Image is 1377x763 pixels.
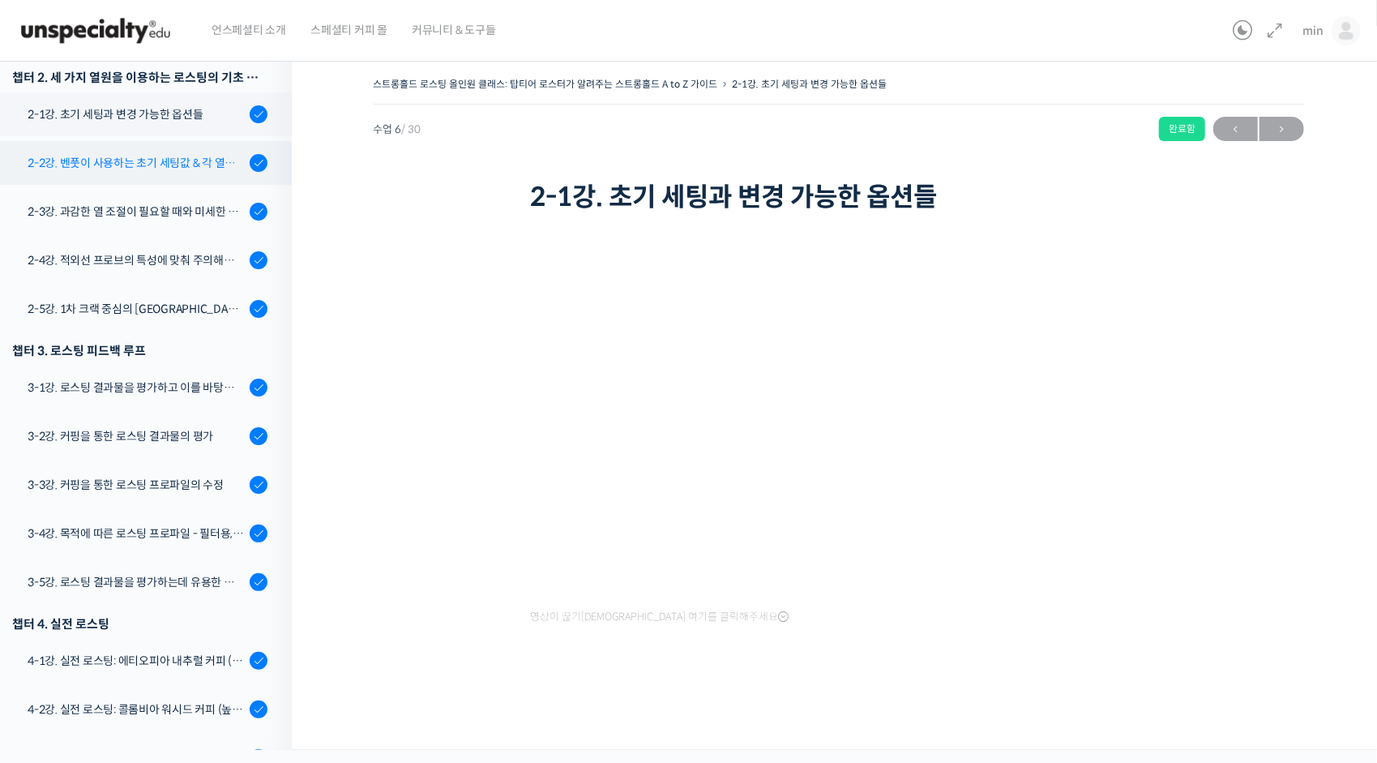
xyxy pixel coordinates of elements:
a: 2-1강. 초기 세팅과 변경 가능한 옵션들 [732,78,887,90]
div: 3-3강. 커핑을 통한 로스팅 프로파일의 수정 [28,476,245,494]
div: 4-1강. 실전 로스팅: 에티오피아 내추럴 커피 (당분이 많이 포함되어 있고 색이 고르지 않은 경우) [28,652,245,670]
div: 2-1강. 초기 세팅과 변경 가능한 옵션들 [28,105,245,123]
a: 다음→ [1259,117,1304,141]
div: 2-3강. 과감한 열 조절이 필요할 때와 미세한 열 조절이 필요할 때 [28,203,245,221]
span: 영상이 끊기[DEMOGRAPHIC_DATA] 여기를 클릭해주세요 [531,611,789,624]
a: 홈 [5,514,107,555]
div: 3-1강. 로스팅 결과물을 평가하고 이를 바탕으로 프로파일을 설계하는 방법 [28,379,245,397]
div: 2-5강. 1차 크랙 중심의 [GEOGRAPHIC_DATA]에 관하여 [28,300,245,318]
div: 4-2강. 실전 로스팅: 콜롬비아 워시드 커피 (높은 밀도와 수분율 때문에 1차 크랙에서 많은 수분을 방출하는 경우) [28,701,245,718]
span: → [1259,118,1304,140]
span: 설정 [250,538,270,551]
div: 챕터 2. 세 가지 열원을 이용하는 로스팅의 기초 설계 [12,66,267,88]
div: 3-4강. 목적에 따른 로스팅 프로파일 - 필터용, 에스프레소용 [28,525,245,542]
span: 수업 6 [373,124,421,135]
h1: 2-1강. 초기 세팅과 변경 가능한 옵션들 [531,182,1147,212]
div: 완료함 [1159,117,1205,141]
div: 챕터 3. 로스팅 피드백 루프 [12,340,267,362]
a: 대화 [107,514,209,555]
div: 3-2강. 커핑을 통한 로스팅 결과물의 평가 [28,427,245,445]
div: 2-4강. 적외선 프로브의 특성에 맞춰 주의해야 할 점들 [28,251,245,269]
span: 대화 [148,539,168,552]
div: 2-2강. 벤풋이 사용하는 초기 세팅값 & 각 열원이 하는 역할 [28,154,245,172]
div: 3-5강. 로스팅 결과물을 평가하는데 유용한 팁들 - 연수를 활용한 커핑, 커핑용 분쇄도 찾기, 로스트 레벨에 따른 QC 등 [28,573,245,591]
a: 설정 [209,514,311,555]
a: 스트롱홀드 로스팅 올인원 클래스: 탑티어 로스터가 알려주는 스트롱홀드 A to Z 가이드 [373,78,717,90]
span: / 30 [401,122,421,136]
span: ← [1213,118,1258,140]
div: 챕터 4. 실전 로스팅 [12,613,267,635]
span: min [1303,24,1324,38]
a: ←이전 [1213,117,1258,141]
span: 홈 [51,538,61,551]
